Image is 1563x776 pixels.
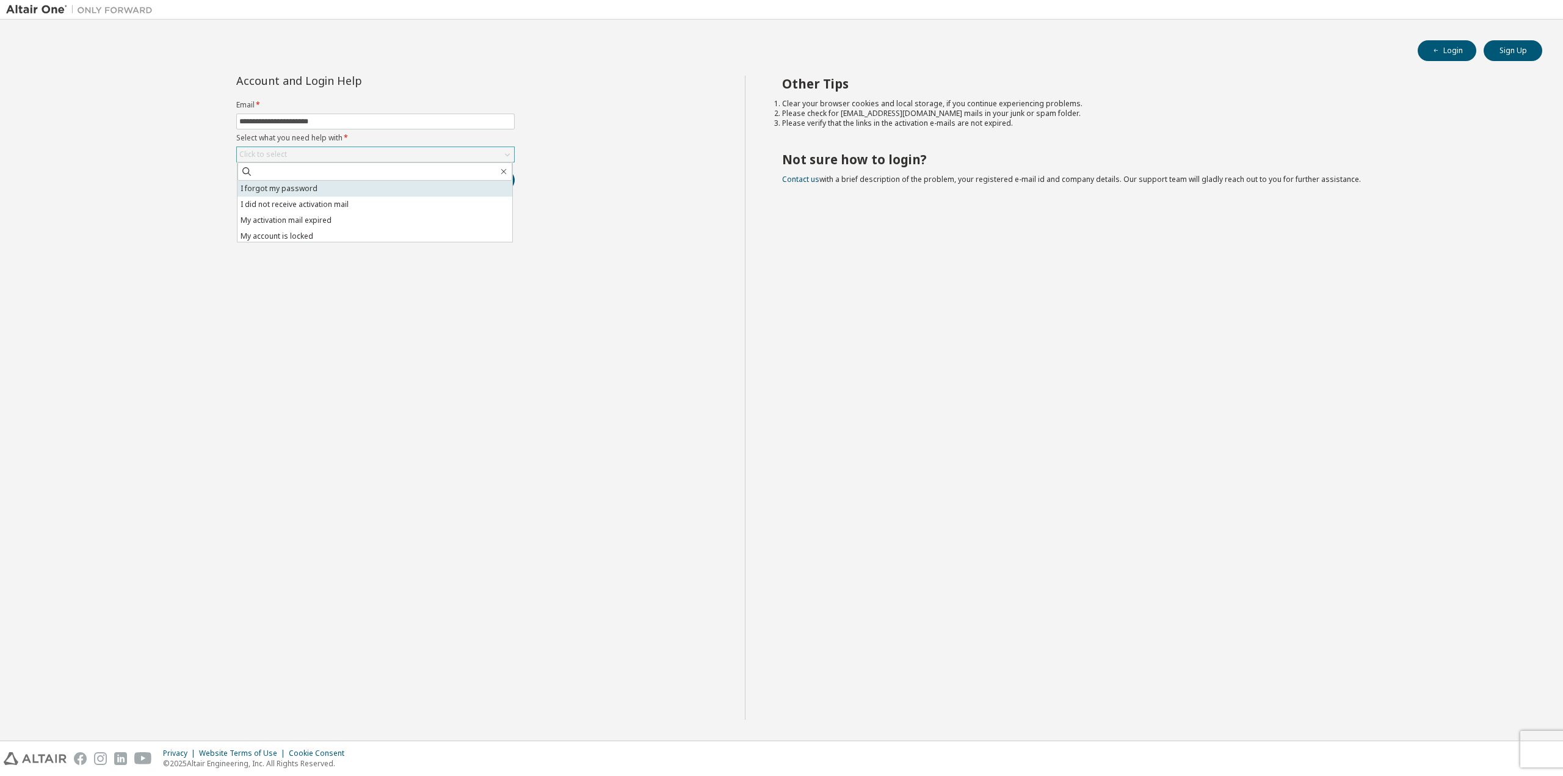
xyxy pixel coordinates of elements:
[236,133,515,143] label: Select what you need help with
[134,752,152,765] img: youtube.svg
[1484,40,1542,61] button: Sign Up
[239,150,287,159] div: Click to select
[782,99,1521,109] li: Clear your browser cookies and local storage, if you continue experiencing problems.
[782,151,1521,167] h2: Not sure how to login?
[289,749,352,758] div: Cookie Consent
[782,109,1521,118] li: Please check for [EMAIL_ADDRESS][DOMAIN_NAME] mails in your junk or spam folder.
[74,752,87,765] img: facebook.svg
[236,76,459,85] div: Account and Login Help
[782,118,1521,128] li: Please verify that the links in the activation e-mails are not expired.
[782,174,1361,184] span: with a brief description of the problem, your registered e-mail id and company details. Our suppo...
[4,752,67,765] img: altair_logo.svg
[237,147,514,162] div: Click to select
[236,100,515,110] label: Email
[163,758,352,769] p: © 2025 Altair Engineering, Inc. All Rights Reserved.
[782,76,1521,92] h2: Other Tips
[199,749,289,758] div: Website Terms of Use
[163,749,199,758] div: Privacy
[238,181,512,197] li: I forgot my password
[782,174,819,184] a: Contact us
[114,752,127,765] img: linkedin.svg
[1418,40,1476,61] button: Login
[6,4,159,16] img: Altair One
[94,752,107,765] img: instagram.svg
